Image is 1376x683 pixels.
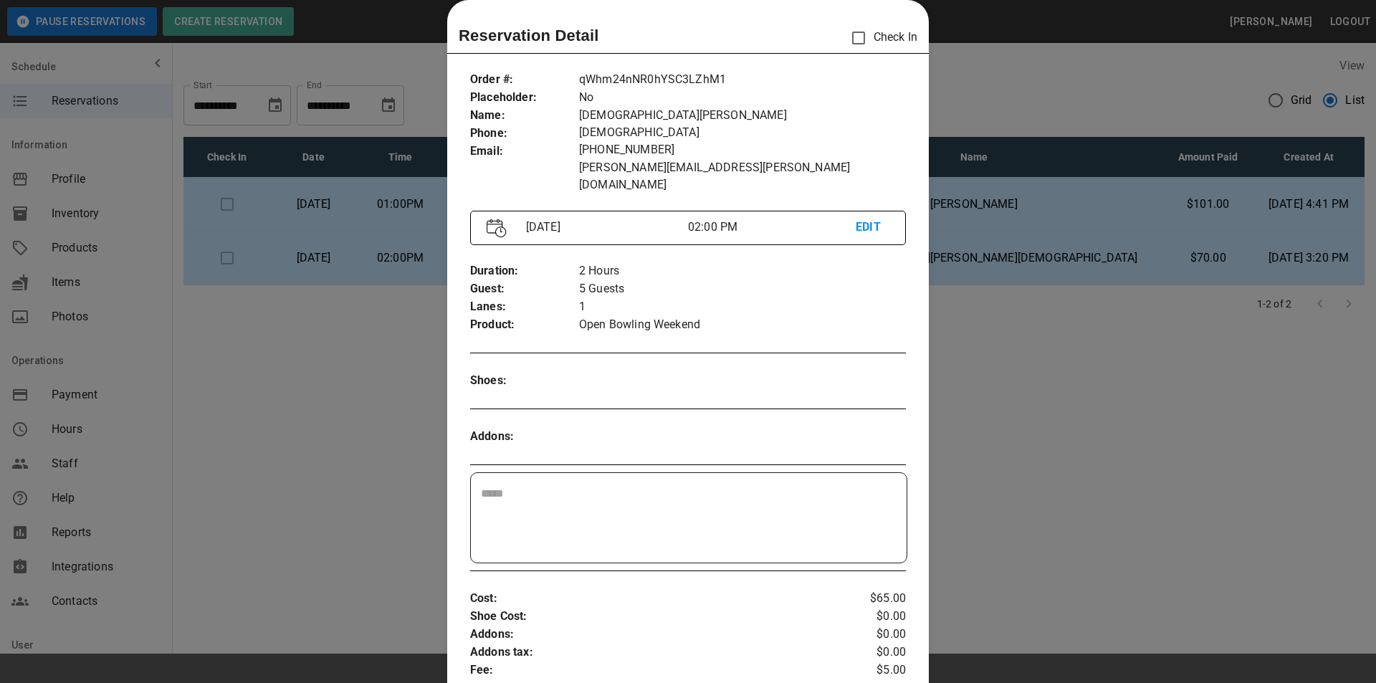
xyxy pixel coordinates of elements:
[470,125,579,143] p: Phone :
[470,644,833,661] p: Addons tax :
[579,159,906,194] p: [PERSON_NAME][EMAIL_ADDRESS][PERSON_NAME][DOMAIN_NAME]
[487,219,507,238] img: Vector
[579,89,906,107] p: No
[833,626,906,644] p: $0.00
[470,661,833,679] p: Fee :
[579,262,906,280] p: 2 Hours
[833,661,906,679] p: $5.00
[470,590,833,608] p: Cost :
[470,262,579,280] p: Duration :
[470,626,833,644] p: Addons :
[470,298,579,316] p: Lanes :
[579,298,906,316] p: 1
[470,280,579,298] p: Guest :
[579,107,906,141] p: [DEMOGRAPHIC_DATA][PERSON_NAME][DEMOGRAPHIC_DATA]
[579,71,906,89] p: qWhm24nNR0hYSC3LZhM1
[470,608,833,626] p: Shoe Cost :
[688,219,856,236] p: 02:00 PM
[833,590,906,608] p: $65.00
[470,428,579,446] p: Addons :
[470,372,579,390] p: Shoes :
[520,219,688,236] p: [DATE]
[470,107,579,125] p: Name :
[844,23,917,53] p: Check In
[833,608,906,626] p: $0.00
[470,89,579,107] p: Placeholder :
[833,644,906,661] p: $0.00
[459,24,599,47] p: Reservation Detail
[579,316,906,334] p: Open Bowling Weekend
[470,71,579,89] p: Order # :
[579,280,906,298] p: 5 Guests
[470,316,579,334] p: Product :
[470,143,579,161] p: Email :
[856,219,889,237] p: EDIT
[579,141,906,159] p: [PHONE_NUMBER]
